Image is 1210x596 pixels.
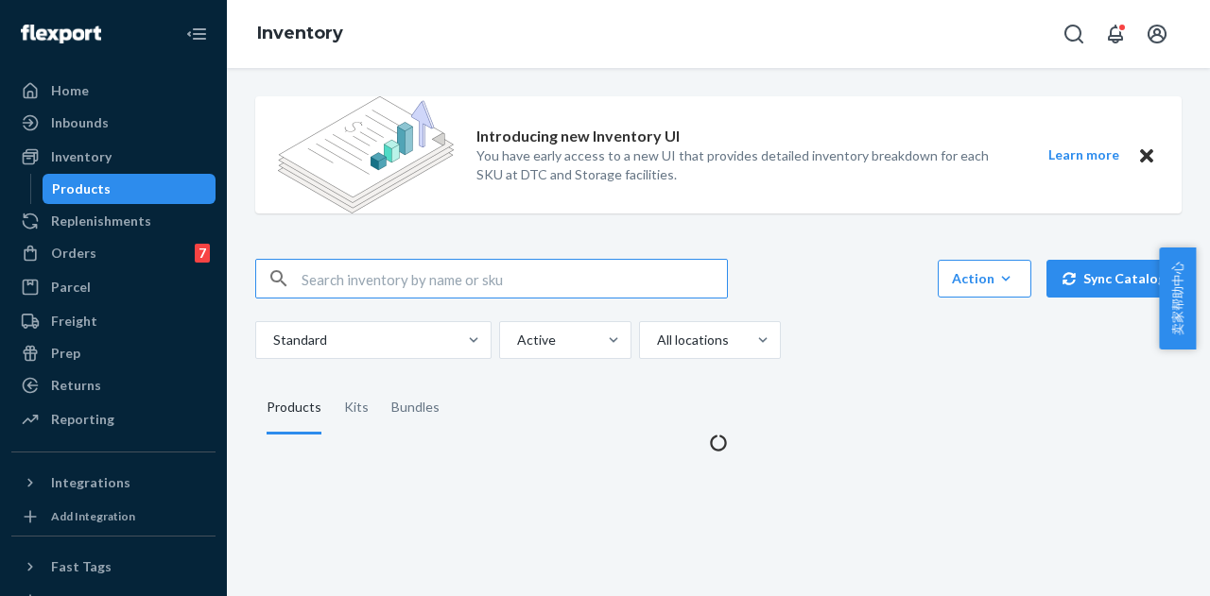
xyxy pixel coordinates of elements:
button: Close Navigation [178,15,216,53]
div: Parcel [51,278,91,297]
button: Action [938,260,1031,298]
div: 7 [195,244,210,263]
ol: breadcrumbs [242,7,358,61]
div: Fast Tags [51,557,112,576]
input: Standard [271,331,273,349]
a: Inbounds [11,108,216,138]
div: Returns [51,376,101,395]
div: Reporting [51,410,114,429]
a: Orders7 [11,238,216,268]
div: Bundles [391,382,440,434]
button: Integrations [11,468,216,498]
div: Add Integration [51,508,135,524]
button: Open account menu [1138,15,1176,53]
input: Search inventory by name or sku [302,260,727,298]
a: Inventory [257,23,343,43]
p: You have early access to a new UI that provides detailed inventory breakdown for each SKU at DTC ... [476,146,1013,184]
div: Replenishments [51,212,151,230]
div: Integrations [51,473,130,492]
div: Action [952,269,1017,288]
input: All locations [655,331,657,349]
div: Inventory [51,147,112,166]
a: Prep [11,338,216,368]
a: Add Integration [11,505,216,528]
a: Returns [11,370,216,400]
button: Open notifications [1097,15,1134,53]
div: Products [52,179,111,198]
p: Introducing new Inventory UI [476,126,680,147]
a: Home [11,76,216,106]
div: Prep [51,344,80,363]
a: Inventory [11,142,216,172]
button: 卖家帮助中心 [1159,247,1196,349]
button: Close [1134,144,1159,167]
a: Products [43,174,216,204]
button: Open Search Box [1055,15,1093,53]
div: Home [51,81,89,100]
input: Active [515,331,517,349]
div: Orders [51,244,96,263]
button: Fast Tags [11,552,216,582]
img: new-reports-banner-icon.82668bd98b6a51aee86340f2a7b77ae3.png [278,96,454,213]
a: Parcel [11,272,216,302]
a: Replenishments [11,206,216,236]
div: Freight [51,312,97,331]
div: Products [267,382,321,434]
button: Learn more [1036,144,1131,167]
button: Sync Catalog [1046,260,1182,298]
a: Freight [11,306,216,336]
div: Kits [344,382,369,434]
div: Inbounds [51,113,109,132]
a: Reporting [11,404,216,434]
img: Flexport logo [21,25,101,43]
